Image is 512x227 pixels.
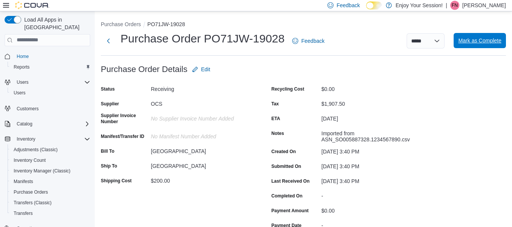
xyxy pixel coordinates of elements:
[8,208,93,219] button: Transfers
[11,177,90,186] span: Manifests
[8,176,93,187] button: Manifests
[2,134,93,144] button: Inventory
[14,78,31,87] button: Users
[151,160,252,169] div: [GEOGRAPHIC_DATA]
[321,205,423,214] div: $0.00
[366,9,366,10] span: Dark Mode
[11,63,90,72] span: Reports
[14,119,90,128] span: Catalog
[8,197,93,208] button: Transfers (Classic)
[101,113,148,125] label: Supplier Invoice Number
[14,78,90,87] span: Users
[396,1,443,10] p: Enjoy Your Session!
[366,2,382,9] input: Dark Mode
[147,21,185,27] button: PO71JW-19028
[11,166,90,175] span: Inventory Manager (Classic)
[14,103,90,113] span: Customers
[14,147,58,153] span: Adjustments (Classic)
[11,209,36,218] a: Transfers
[101,178,132,184] label: Shipping Cost
[321,113,423,122] div: [DATE]
[17,136,35,142] span: Inventory
[17,106,39,112] span: Customers
[11,177,36,186] a: Manifests
[11,156,49,165] a: Inventory Count
[321,127,423,142] div: Imported from ASN_SO005887328.1234567890.csv
[14,157,46,163] span: Inventory Count
[321,160,423,169] div: [DATE] 3:40 PM
[301,37,324,45] span: Feedback
[101,133,144,139] label: Manifest/Transfer ID
[271,193,302,199] label: Completed On
[458,37,501,44] span: Mark as Complete
[101,21,141,27] button: Purchase Orders
[11,166,74,175] a: Inventory Manager (Classic)
[101,163,117,169] label: Ship To
[101,33,116,49] button: Next
[151,83,252,92] div: Receiving
[2,119,93,129] button: Catalog
[321,175,423,184] div: [DATE] 3:40 PM
[271,163,301,169] label: Submitted On
[14,189,48,195] span: Purchase Orders
[11,88,90,97] span: Users
[17,79,28,85] span: Users
[289,33,327,49] a: Feedback
[11,198,55,207] a: Transfers (Classic)
[101,20,506,30] nav: An example of EuiBreadcrumbs
[271,86,304,92] label: Recycling Cost
[14,168,70,174] span: Inventory Manager (Classic)
[8,166,93,176] button: Inventory Manager (Classic)
[14,210,33,216] span: Transfers
[11,188,51,197] a: Purchase Orders
[8,155,93,166] button: Inventory Count
[271,130,284,136] label: Notes
[14,64,30,70] span: Reports
[8,187,93,197] button: Purchase Orders
[151,145,252,154] div: [GEOGRAPHIC_DATA]
[446,1,447,10] p: |
[2,77,93,88] button: Users
[11,209,90,218] span: Transfers
[452,1,458,10] span: FN
[151,98,252,107] div: OCS
[151,130,252,139] div: No Manifest Number added
[101,148,114,154] label: Bill To
[14,104,42,113] a: Customers
[201,66,210,73] span: Edit
[8,88,93,98] button: Users
[21,16,90,31] span: Load All Apps in [GEOGRAPHIC_DATA]
[101,65,188,74] h3: Purchase Order Details
[321,98,423,107] div: $1,907.50
[14,52,90,61] span: Home
[454,33,506,48] button: Mark as Complete
[11,145,90,154] span: Adjustments (Classic)
[17,53,29,59] span: Home
[271,149,296,155] label: Created On
[321,83,423,92] div: $0.00
[271,116,280,122] label: ETA
[101,86,115,92] label: Status
[271,208,308,214] label: Payment Amount
[14,52,32,61] a: Home
[15,2,49,9] img: Cova
[2,51,93,62] button: Home
[151,175,252,184] div: $200.00
[121,31,285,46] h1: Purchase Order PO71JW-19028
[271,101,279,107] label: Tax
[11,156,90,165] span: Inventory Count
[337,2,360,9] span: Feedback
[11,198,90,207] span: Transfers (Classic)
[321,190,423,199] div: -
[271,178,310,184] label: Last Received On
[11,188,90,197] span: Purchase Orders
[2,103,93,114] button: Customers
[8,144,93,155] button: Adjustments (Classic)
[151,113,252,122] div: No Supplier Invoice Number added
[14,135,90,144] span: Inventory
[14,90,25,96] span: Users
[14,119,35,128] button: Catalog
[11,63,33,72] a: Reports
[8,62,93,72] button: Reports
[11,145,61,154] a: Adjustments (Classic)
